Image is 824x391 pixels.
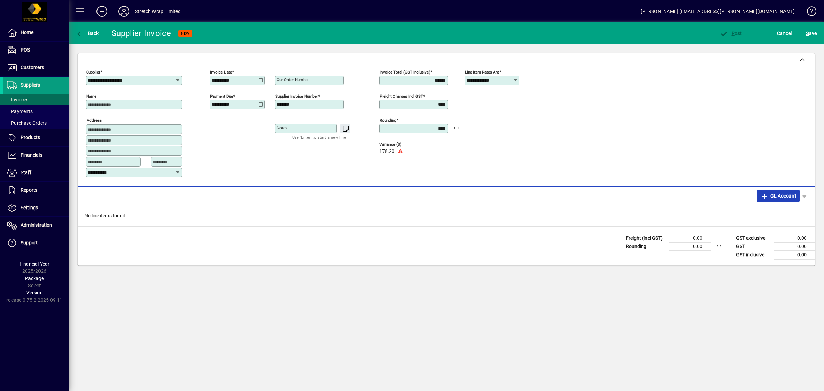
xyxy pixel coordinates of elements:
td: Freight (incl GST) [622,234,669,242]
span: Invoices [7,97,28,102]
span: Package [25,276,44,281]
a: Invoices [3,94,69,105]
span: Products [21,135,40,140]
td: 0.00 [774,242,815,250]
span: Reports [21,187,37,193]
span: Back [76,31,99,36]
app-page-header-button: Back [69,27,106,40]
mat-label: Supplier invoice number [275,94,318,99]
mat-label: Invoice Total (GST inclusive) [380,70,430,75]
span: Version [26,290,43,295]
a: Products [3,129,69,146]
button: Post [718,27,744,40]
a: Payments [3,105,69,117]
a: POS [3,42,69,59]
a: Support [3,234,69,252]
td: 0.00 [774,234,815,242]
mat-label: Supplier [86,70,100,75]
button: Save [804,27,819,40]
mat-label: Our order number [277,77,309,82]
span: Support [21,240,38,245]
a: Reports [3,182,69,199]
td: GST [733,242,774,250]
a: Home [3,24,69,41]
span: Customers [21,65,44,70]
mat-label: Line item rates are [465,70,499,75]
mat-label: Invoice date [210,70,232,75]
span: Staff [21,170,31,175]
span: ave [806,28,817,39]
span: Suppliers [21,82,40,88]
span: GL Account [760,190,796,201]
td: GST exclusive [733,234,774,242]
button: Back [74,27,101,40]
span: Financials [21,152,42,158]
a: Financials [3,147,69,164]
span: S [806,31,809,36]
span: NEW [181,31,190,36]
a: Staff [3,164,69,181]
span: Variance ($) [379,142,421,147]
button: Add [91,5,113,18]
td: GST inclusive [733,250,774,259]
span: Settings [21,205,38,210]
span: Cancel [777,28,792,39]
mat-label: Freight charges incl GST [380,94,423,99]
td: 0.00 [669,242,711,250]
a: Customers [3,59,69,76]
td: 0.00 [669,234,711,242]
a: Knowledge Base [802,1,815,24]
td: Rounding [622,242,669,250]
button: GL Account [757,190,800,202]
mat-label: Payment due [210,94,233,99]
button: Profile [113,5,135,18]
span: ost [720,31,742,36]
div: No line items found [78,205,815,226]
mat-label: Name [86,94,96,99]
a: Purchase Orders [3,117,69,129]
mat-hint: Use 'Enter' to start a new line [292,133,346,141]
div: Supplier Invoice [112,28,171,39]
mat-label: Notes [277,125,287,130]
a: Administration [3,217,69,234]
a: Settings [3,199,69,216]
mat-label: Rounding [380,118,396,123]
span: Home [21,30,33,35]
span: Payments [7,109,33,114]
span: P [732,31,735,36]
span: 178.20 [379,149,394,154]
span: POS [21,47,30,53]
div: Stretch Wrap Limited [135,6,181,17]
td: 0.00 [774,250,815,259]
div: [PERSON_NAME] [EMAIL_ADDRESS][PERSON_NAME][DOMAIN_NAME] [641,6,795,17]
button: Cancel [775,27,794,40]
span: Financial Year [20,261,49,267]
span: Purchase Orders [7,120,47,126]
span: Administration [21,222,52,228]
